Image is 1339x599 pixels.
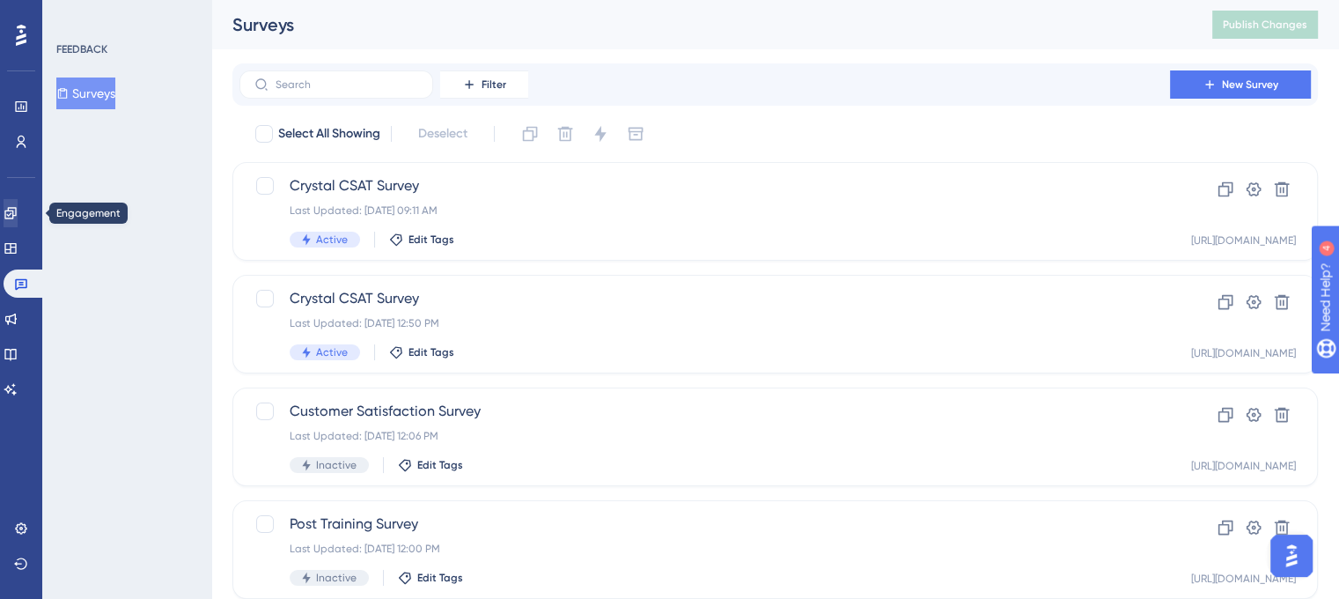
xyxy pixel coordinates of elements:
[408,345,454,359] span: Edit Tags
[290,514,1120,535] span: Post Training Survey
[316,571,357,585] span: Inactive
[276,78,418,91] input: Search
[56,42,107,56] div: FEEDBACK
[1191,459,1296,473] div: [URL][DOMAIN_NAME]
[290,203,1120,218] div: Last Updated: [DATE] 09:11 AM
[290,175,1120,196] span: Crystal CSAT Survey
[408,233,454,247] span: Edit Tags
[278,123,380,144] span: Select All Showing
[389,345,454,359] button: Edit Tags
[389,233,454,247] button: Edit Tags
[1191,346,1296,360] div: [URL][DOMAIN_NAME]
[232,12,1168,37] div: Surveys
[1191,572,1296,586] div: [URL][DOMAIN_NAME]
[316,233,348,247] span: Active
[290,288,1120,309] span: Crystal CSAT Survey
[418,123,467,144] span: Deselect
[290,429,1120,443] div: Last Updated: [DATE] 12:06 PM
[41,4,110,26] span: Need Help?
[1222,78,1278,92] span: New Survey
[1191,233,1296,248] div: [URL][DOMAIN_NAME]
[290,316,1120,330] div: Last Updated: [DATE] 12:50 PM
[398,458,463,472] button: Edit Tags
[290,401,1120,422] span: Customer Satisfaction Survey
[1265,529,1318,582] iframe: UserGuiding AI Assistant Launcher
[402,118,483,150] button: Deselect
[440,70,528,99] button: Filter
[1223,18,1307,32] span: Publish Changes
[417,458,463,472] span: Edit Tags
[316,345,348,359] span: Active
[1212,11,1318,39] button: Publish Changes
[482,78,506,92] span: Filter
[122,9,128,23] div: 4
[56,78,115,109] button: Surveys
[1170,70,1311,99] button: New Survey
[316,458,357,472] span: Inactive
[417,571,463,585] span: Edit Tags
[290,542,1120,556] div: Last Updated: [DATE] 12:00 PM
[398,571,463,585] button: Edit Tags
